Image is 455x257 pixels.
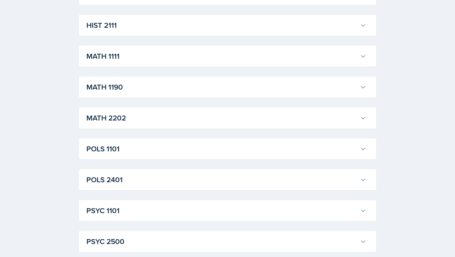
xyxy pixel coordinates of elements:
h3: PSYC 1101 [86,205,357,216]
h3: MATH 1111 [86,51,357,62]
button: MATH 2202 [85,111,367,125]
button: HIST 2111 [85,19,367,32]
button: POLS 1101 [85,142,367,156]
h3: HIST 2111 [86,20,357,31]
h3: PSYC 2500 [86,236,357,247]
h3: MATH 2202 [86,112,357,124]
h3: POLS 1101 [86,143,357,154]
button: PSYC 1101 [85,204,367,217]
button: MATH 1190 [85,80,367,94]
button: POLS 2401 [85,173,367,187]
h3: POLS 2401 [86,174,357,185]
button: PSYC 2500 [85,235,367,248]
h3: MATH 1190 [86,82,357,93]
button: MATH 1111 [85,49,367,63]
